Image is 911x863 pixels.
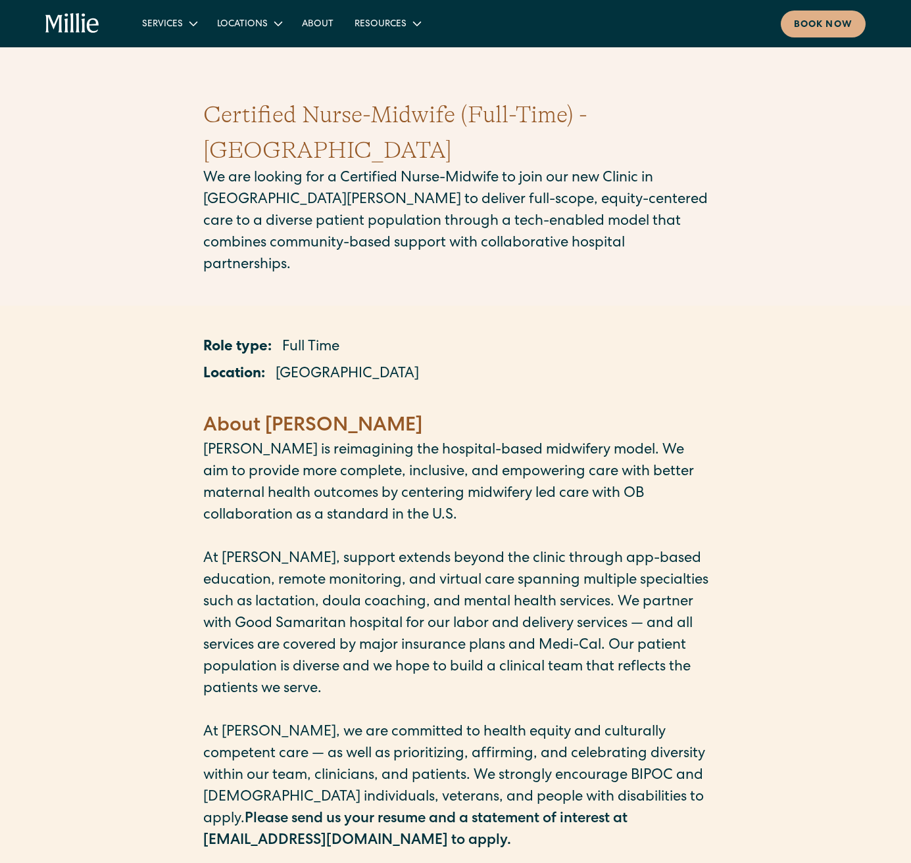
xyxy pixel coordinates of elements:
[203,364,265,386] p: Location:
[282,337,339,359] p: Full Time
[45,13,99,34] a: home
[781,11,866,37] a: Book now
[203,812,628,849] strong: Please send us your resume and a statement of interest at [EMAIL_ADDRESS][DOMAIN_NAME] to apply.
[217,18,268,32] div: Locations
[355,18,406,32] div: Resources
[291,12,344,34] a: About
[203,440,708,527] p: [PERSON_NAME] is reimagining the hospital-based midwifery model. We aim to provide more complete,...
[203,722,708,852] p: At [PERSON_NAME], we are committed to health equity and culturally competent care — as well as pr...
[132,12,207,34] div: Services
[203,97,708,168] h1: Certified Nurse-Midwife (Full-Time) - [GEOGRAPHIC_DATA]
[203,549,708,701] p: At [PERSON_NAME], support extends beyond the clinic through app-based education, remote monitorin...
[203,701,708,722] p: ‍
[203,337,272,359] p: Role type:
[276,364,419,386] p: [GEOGRAPHIC_DATA]
[203,168,708,277] p: We are looking for a Certified Nurse-Midwife to join our new Clinic in [GEOGRAPHIC_DATA][PERSON_N...
[203,417,422,436] strong: About [PERSON_NAME]
[344,12,430,34] div: Resources
[207,12,291,34] div: Locations
[203,527,708,549] p: ‍
[203,391,708,413] p: ‍
[142,18,183,32] div: Services
[794,18,852,32] div: Book now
